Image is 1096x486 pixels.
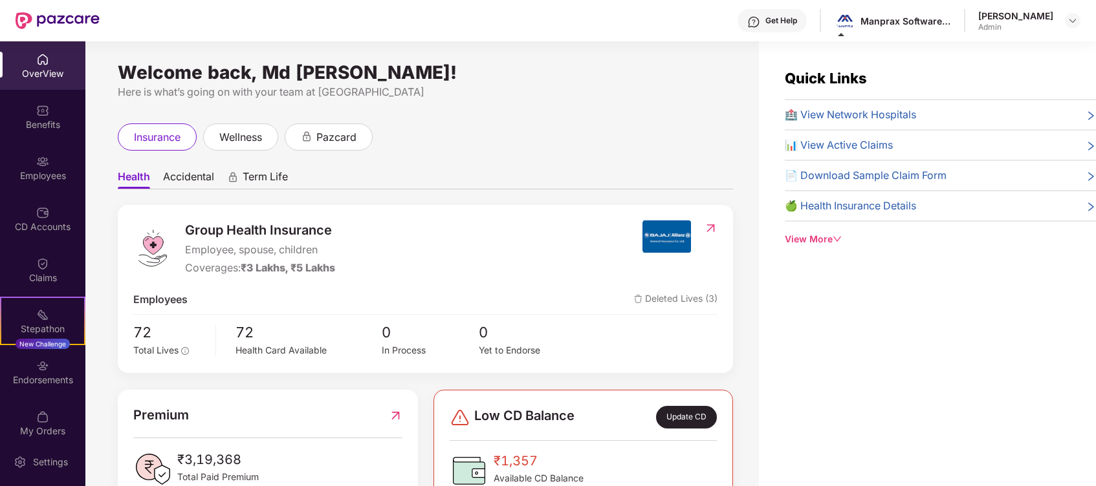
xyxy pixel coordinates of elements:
[1086,170,1096,184] span: right
[133,344,179,355] span: Total Lives
[1086,200,1096,214] span: right
[785,167,947,184] span: 📄 Download Sample Claim Form
[494,451,584,471] span: ₹1,357
[177,470,259,484] span: Total Paid Premium
[642,220,691,253] img: insurerIcon
[185,220,335,240] span: Group Health Insurance
[1086,140,1096,153] span: right
[177,450,259,470] span: ₹3,19,368
[133,229,172,268] img: logo
[474,406,575,428] span: Low CD Balance
[479,321,576,344] span: 0
[36,155,49,168] img: svg+xml;base64,PHN2ZyBpZD0iRW1wbG95ZWVzIiB4bWxucz0iaHR0cDovL3d3dy53My5vcmcvMjAwMC9zdmciIHdpZHRoPS...
[316,129,356,145] span: pazcard
[765,16,797,26] div: Get Help
[118,170,150,189] span: Health
[704,222,718,235] img: RedirectIcon
[133,321,206,344] span: 72
[236,343,382,357] div: Health Card Available
[1,322,84,335] div: Stepathon
[634,295,642,303] img: deleteIcon
[785,232,1096,246] div: View More
[241,262,335,274] span: ₹3 Lakhs, ₹5 Lakhs
[36,308,49,321] img: svg+xml;base64,PHN2ZyB4bWxucz0iaHR0cDovL3d3dy53My5vcmcvMjAwMC9zdmciIHdpZHRoPSIyMSIgaGVpZ2h0PSIyMC...
[301,131,312,142] div: animation
[634,291,718,308] span: Deleted Lives (3)
[389,405,402,425] img: RedirectIcon
[185,242,335,258] span: Employee, spouse, children
[134,129,181,145] span: insurance
[382,321,479,344] span: 0
[36,206,49,219] img: svg+xml;base64,PHN2ZyBpZD0iQ0RfQWNjb3VudHMiIGRhdGEtbmFtZT0iQ0QgQWNjb3VudHMiIHhtbG5zPSJodHRwOi8vd3...
[656,406,717,428] div: Update CD
[785,137,893,153] span: 📊 View Active Claims
[185,260,335,276] div: Coverages:
[181,347,189,355] span: info-circle
[785,107,916,123] span: 🏥 View Network Hospitals
[382,343,479,357] div: In Process
[978,22,1053,32] div: Admin
[833,235,842,244] span: down
[16,12,100,29] img: New Pazcare Logo
[1068,16,1078,26] img: svg+xml;base64,PHN2ZyBpZD0iRHJvcGRvd24tMzJ4MzIiIHhtbG5zPSJodHRwOi8vd3d3LnczLm9yZy8yMDAwL3N2ZyIgd2...
[133,291,188,308] span: Employees
[978,10,1053,22] div: [PERSON_NAME]
[747,16,760,28] img: svg+xml;base64,PHN2ZyBpZD0iSGVscC0zMngzMiIgeG1sbnM9Imh0dHA6Ly93d3cudzMub3JnLzIwMDAvc3ZnIiB3aWR0aD...
[14,456,27,469] img: svg+xml;base64,PHN2ZyBpZD0iU2V0dGluZy0yMHgyMCIgeG1sbnM9Imh0dHA6Ly93d3cudzMub3JnLzIwMDAvc3ZnIiB3aW...
[494,471,584,485] span: Available CD Balance
[243,170,288,189] span: Term Life
[236,321,382,344] span: 72
[36,53,49,66] img: svg+xml;base64,PHN2ZyBpZD0iSG9tZSIgeG1sbnM9Imh0dHA6Ly93d3cudzMub3JnLzIwMDAvc3ZnIiB3aWR0aD0iMjAiIG...
[450,407,470,428] img: svg+xml;base64,PHN2ZyBpZD0iRGFuZ2VyLTMyeDMyIiB4bWxucz0iaHR0cDovL3d3dy53My5vcmcvMjAwMC9zdmciIHdpZH...
[1086,109,1096,123] span: right
[163,170,214,189] span: Accidental
[29,456,72,469] div: Settings
[36,359,49,372] img: svg+xml;base64,PHN2ZyBpZD0iRW5kb3JzZW1lbnRzIiB4bWxucz0iaHR0cDovL3d3dy53My5vcmcvMjAwMC9zdmciIHdpZH...
[133,405,189,425] span: Premium
[36,257,49,270] img: svg+xml;base64,PHN2ZyBpZD0iQ2xhaW0iIHhtbG5zPSJodHRwOi8vd3d3LnczLm9yZy8yMDAwL3N2ZyIgd2lkdGg9IjIwIi...
[36,104,49,117] img: svg+xml;base64,PHN2ZyBpZD0iQmVuZWZpdHMiIHhtbG5zPSJodHRwOi8vd3d3LnczLm9yZy8yMDAwL3N2ZyIgd2lkdGg9Ij...
[118,67,733,78] div: Welcome back, Md [PERSON_NAME]!
[836,12,855,30] img: mx%20logo%20(2).png
[36,410,49,423] img: svg+xml;base64,PHN2ZyBpZD0iTXlfT3JkZXJzIiBkYXRhLW5hbWU9Ik15IE9yZGVycyIgeG1sbnM9Imh0dHA6Ly93d3cudz...
[118,84,733,100] div: Here is what’s going on with your team at [GEOGRAPHIC_DATA]
[227,171,239,183] div: animation
[785,198,916,214] span: 🍏 Health Insurance Details
[16,339,70,349] div: New Challenge
[860,15,951,27] div: Manprax Software Llp
[479,343,576,357] div: Yet to Endorse
[219,129,262,145] span: wellness
[785,70,867,87] span: Quick Links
